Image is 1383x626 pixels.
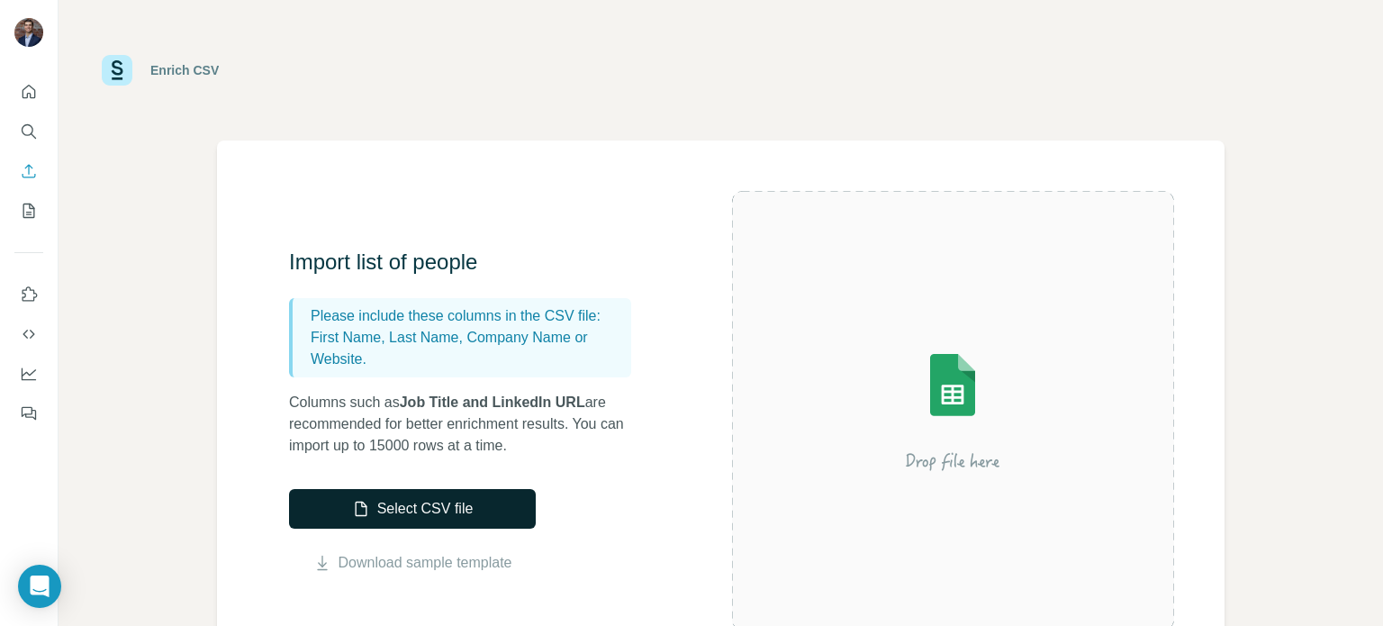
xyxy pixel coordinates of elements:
img: Avatar [14,18,43,47]
img: Surfe Illustration - Drop file here or select below [791,303,1115,519]
button: My lists [14,195,43,227]
button: Use Surfe API [14,318,43,350]
div: Open Intercom Messenger [18,565,61,608]
button: Use Surfe on LinkedIn [14,278,43,311]
p: First Name, Last Name, Company Name or Website. [311,327,624,370]
button: Dashboard [14,358,43,390]
span: Job Title and LinkedIn URL [400,395,585,410]
button: Enrich CSV [14,155,43,187]
p: Please include these columns in the CSV file: [311,305,624,327]
h3: Import list of people [289,248,649,277]
button: Feedback [14,397,43,430]
button: Search [14,115,43,148]
button: Select CSV file [289,489,536,529]
img: Surfe Logo [102,55,132,86]
a: Download sample template [339,552,512,574]
div: Enrich CSV [150,61,219,79]
button: Download sample template [289,552,536,574]
button: Quick start [14,76,43,108]
p: Columns such as are recommended for better enrichment results. You can import up to 15000 rows at... [289,392,649,457]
